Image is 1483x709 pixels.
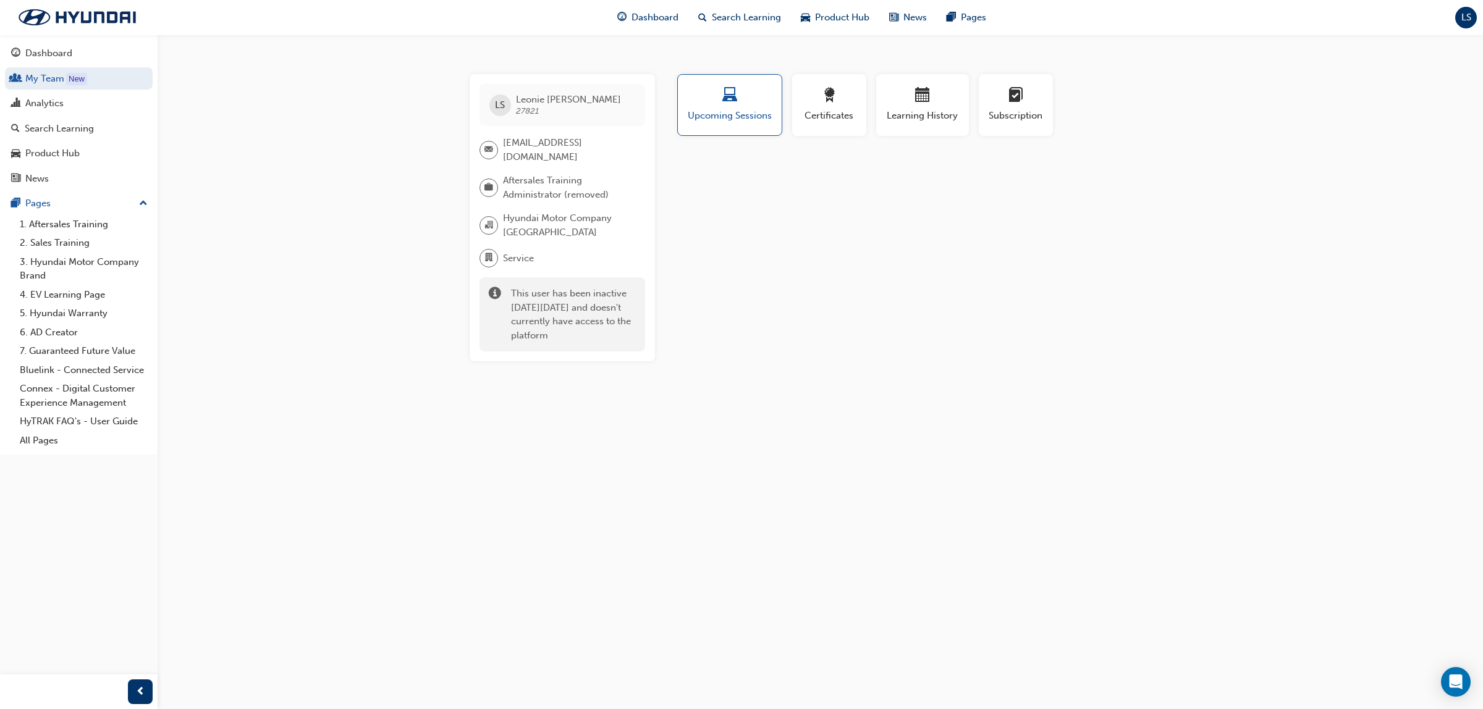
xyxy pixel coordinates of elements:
span: laptop-icon [722,88,737,104]
span: Service [503,251,534,266]
div: Analytics [25,96,64,111]
span: pages-icon [947,10,956,25]
span: Leonie [PERSON_NAME] [516,94,621,105]
a: search-iconSearch Learning [688,5,791,30]
a: guage-iconDashboard [607,5,688,30]
span: search-icon [11,124,20,135]
span: award-icon [822,88,837,104]
button: Upcoming Sessions [677,74,782,136]
div: This user has been inactive [DATE][DATE] and doesn't currently have access to the platform [511,287,636,342]
span: Search Learning [712,10,781,25]
div: Search Learning [25,122,94,136]
div: Product Hub [25,146,80,161]
span: news-icon [11,174,20,185]
span: car-icon [11,148,20,159]
span: pages-icon [11,198,20,209]
span: LS [1461,10,1471,25]
button: Certificates [792,74,866,136]
span: Hyundai Motor Company [GEOGRAPHIC_DATA] [503,211,635,239]
a: Dashboard [5,42,153,65]
button: LS [1455,7,1477,28]
span: info-icon [489,288,501,302]
span: car-icon [801,10,810,25]
a: 5. Hyundai Warranty [15,304,153,323]
a: news-iconNews [879,5,937,30]
span: LS [495,98,505,112]
a: All Pages [15,431,153,450]
a: News [5,167,153,190]
span: 27821 [516,106,539,116]
span: briefcase-icon [484,180,493,196]
button: Subscription [979,74,1053,136]
a: My Team [5,67,153,90]
a: pages-iconPages [937,5,996,30]
div: News [25,172,49,186]
a: 7. Guaranteed Future Value [15,342,153,361]
span: guage-icon [11,48,20,59]
span: prev-icon [136,684,145,700]
button: DashboardMy TeamAnalyticsSearch LearningProduct HubNews [5,40,153,192]
span: Upcoming Sessions [687,109,772,123]
div: Pages [25,196,51,211]
span: organisation-icon [484,217,493,233]
span: Certificates [801,109,857,123]
button: Pages [5,192,153,215]
a: Bluelink - Connected Service [15,361,153,380]
span: chart-icon [11,98,20,109]
span: Subscription [988,109,1044,123]
a: Connex - Digital Customer Experience Management [15,379,153,412]
span: News [903,10,927,25]
button: Learning History [876,74,969,136]
span: Pages [961,10,986,25]
span: learningplan-icon [1008,88,1023,104]
span: department-icon [484,250,493,266]
span: news-icon [889,10,898,25]
span: up-icon [139,196,148,212]
span: [EMAIL_ADDRESS][DOMAIN_NAME] [503,136,635,164]
span: guage-icon [617,10,627,25]
span: people-icon [11,73,20,85]
span: Aftersales Training Administrator (removed) [503,174,635,201]
span: Learning History [885,109,960,123]
a: HyTRAK FAQ's - User Guide [15,412,153,431]
img: Trak [6,4,148,30]
a: Analytics [5,92,153,115]
span: Product Hub [815,10,869,25]
a: Product Hub [5,142,153,165]
a: 1. Aftersales Training [15,215,153,234]
span: search-icon [698,10,707,25]
span: email-icon [484,142,493,158]
a: 2. Sales Training [15,233,153,253]
span: calendar-icon [915,88,930,104]
a: 4. EV Learning Page [15,285,153,304]
a: car-iconProduct Hub [791,5,879,30]
div: Dashboard [25,46,72,61]
a: Search Learning [5,117,153,140]
a: 6. AD Creator [15,323,153,342]
div: Open Intercom Messenger [1441,667,1471,697]
a: 3. Hyundai Motor Company Brand [15,253,153,285]
span: Dashboard [632,10,678,25]
div: Tooltip anchor [66,73,87,85]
